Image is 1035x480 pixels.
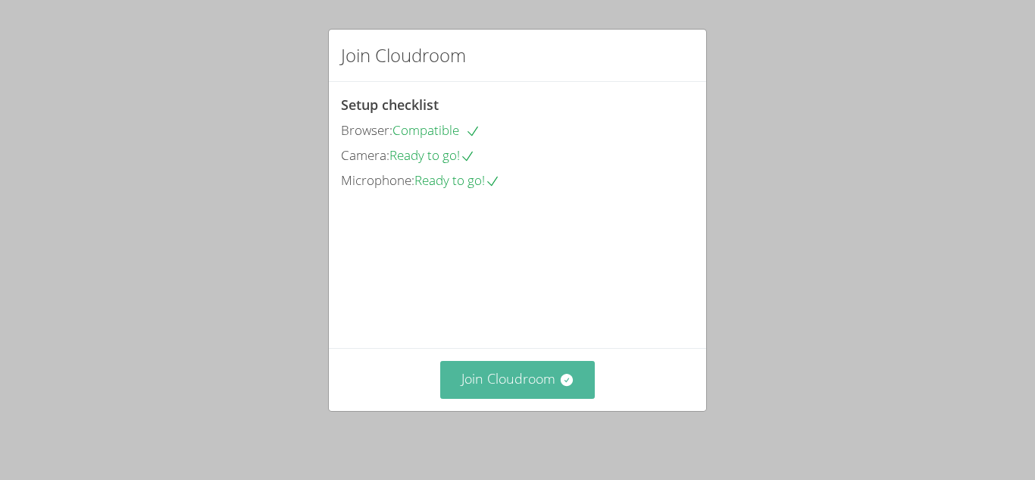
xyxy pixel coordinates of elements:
[341,96,439,114] span: Setup checklist
[341,146,389,164] span: Camera:
[389,146,475,164] span: Ready to go!
[440,361,596,398] button: Join Cloudroom
[341,42,466,69] h2: Join Cloudroom
[341,121,392,139] span: Browser:
[414,171,500,189] span: Ready to go!
[341,171,414,189] span: Microphone:
[392,121,480,139] span: Compatible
